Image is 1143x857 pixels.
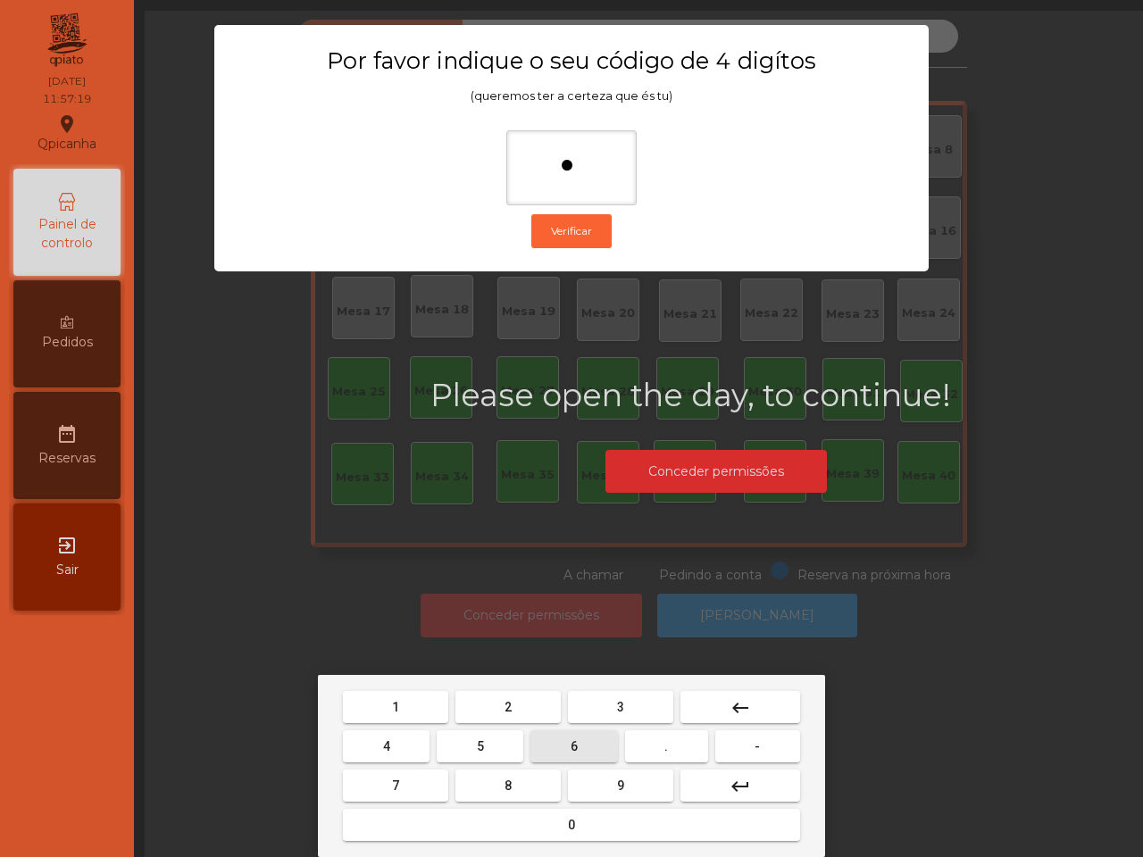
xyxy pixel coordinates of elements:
span: 4 [383,739,390,753]
span: - [755,739,760,753]
h3: Por favor indique o seu código de 4 digítos [249,46,894,75]
button: 4 [343,730,430,762]
button: 3 [568,691,673,723]
button: 8 [455,770,561,802]
span: 9 [617,778,624,793]
button: - [715,730,800,762]
mat-icon: keyboard_return [730,776,751,797]
button: 6 [530,730,617,762]
button: 2 [455,691,561,723]
button: 1 [343,691,448,723]
button: 5 [437,730,523,762]
button: 0 [343,809,800,841]
mat-icon: keyboard_backspace [730,697,751,719]
span: 7 [392,778,399,793]
span: 6 [571,739,578,753]
span: 8 [505,778,512,793]
span: 3 [617,700,624,714]
span: 1 [392,700,399,714]
span: (queremos ter a certeza que és tu) [471,89,672,103]
button: Verificar [531,214,612,248]
button: 7 [343,770,448,802]
span: 2 [505,700,512,714]
span: 0 [568,818,575,832]
button: 9 [568,770,673,802]
span: . [664,739,668,753]
span: 5 [477,739,484,753]
button: . [625,730,708,762]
